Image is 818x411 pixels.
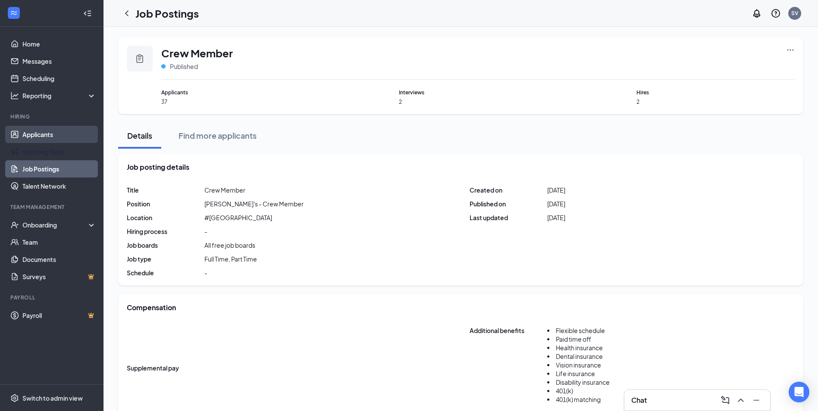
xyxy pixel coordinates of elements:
span: Job boards [127,241,204,249]
span: Job posting details [127,162,189,172]
span: Additional benefits [470,326,547,410]
span: Flexible schedule [556,327,605,334]
svg: ChevronLeft [122,8,132,19]
span: 401(k) [556,387,573,395]
span: Job type [127,255,204,263]
span: Interviews [399,88,557,97]
div: Open Intercom Messenger [789,382,809,402]
a: Messages [22,53,96,70]
span: 2 [636,98,795,106]
svg: WorkstreamLogo [9,9,18,17]
span: [PERSON_NAME]'s - Crew Member [204,199,304,208]
span: Life insurance [556,370,595,377]
h3: Chat [631,395,647,405]
a: Documents [22,251,96,268]
a: Sourcing Tools [22,143,96,160]
span: Hires [636,88,795,97]
span: Vision insurance [556,361,601,369]
span: Published [170,62,198,71]
span: - [204,268,207,277]
span: Hiring process [127,227,204,236]
div: SV [791,9,798,17]
span: Schedule [127,268,204,277]
svg: Settings [10,394,19,402]
svg: Collapse [83,9,92,18]
svg: Ellipses [786,46,795,54]
span: - [204,227,207,236]
span: Paid time off [556,335,591,343]
div: Payroll [10,294,94,301]
span: Disability insurance [556,378,610,386]
h1: Job Postings [135,6,199,21]
div: Details [127,130,153,141]
span: Supplemental pay [127,364,204,372]
div: Team Management [10,203,94,211]
a: PayrollCrown [22,307,96,324]
span: [DATE] [547,213,565,222]
span: [DATE] [547,186,565,194]
span: 401(k) matching [556,395,601,403]
span: Published on [470,199,547,208]
span: 2 [399,98,557,106]
button: Minimize [749,393,763,407]
span: #[GEOGRAPHIC_DATA] [204,213,272,222]
span: Full Time, Part Time [204,255,257,263]
span: Crew Member [204,186,245,194]
svg: UserCheck [10,221,19,229]
span: Last updated [470,213,547,222]
svg: Analysis [10,91,19,100]
a: Home [22,35,96,53]
svg: ComposeMessage [720,395,730,405]
svg: Minimize [751,395,762,405]
span: Location [127,213,204,222]
a: Applicants [22,126,96,143]
span: Title [127,186,204,194]
span: 37 [161,98,320,106]
svg: Clipboard [135,53,145,64]
svg: QuestionInfo [771,8,781,19]
button: ChevronUp [734,393,748,407]
span: Crew Member [161,46,233,60]
svg: ChevronUp [736,395,746,405]
a: Talent Network [22,177,96,195]
span: Position [127,199,204,208]
span: All free job boards [204,241,255,249]
div: Find more applicants [179,130,257,141]
a: Scheduling [22,70,96,87]
span: [DATE] [547,199,565,208]
a: SurveysCrown [22,268,96,285]
a: Job Postings [22,160,96,177]
div: Switch to admin view [22,394,83,402]
button: ComposeMessage [718,393,732,407]
div: Reporting [22,91,97,100]
svg: Notifications [752,8,762,19]
span: Compensation [127,303,176,312]
span: Dental insurance [556,352,603,360]
span: Created on [470,186,547,194]
a: Team [22,234,96,251]
div: Hiring [10,113,94,120]
span: Applicants [161,88,320,97]
div: Onboarding [22,221,89,229]
span: Health insurance [556,344,603,352]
